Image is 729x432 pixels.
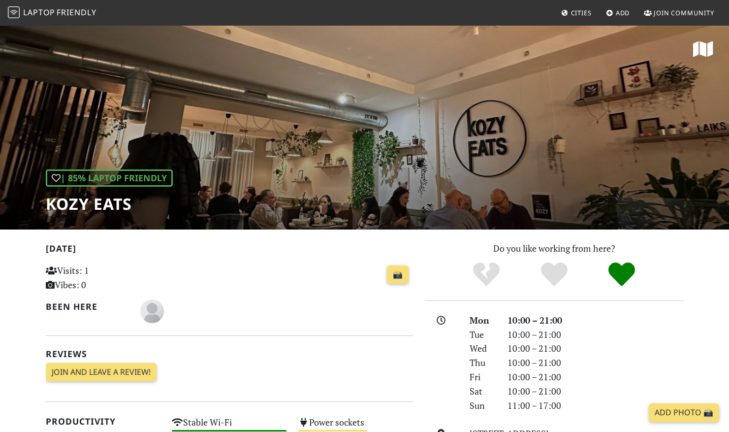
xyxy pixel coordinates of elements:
[46,349,413,359] h2: Reviews
[649,403,719,422] a: Add Photo 📸
[464,356,501,370] div: Thu
[425,241,684,256] p: Do you like working from here?
[8,4,96,22] a: LaptopFriendly LaptopFriendly
[46,264,160,292] p: Visits: 1 Vibes: 0
[57,7,96,18] span: Friendly
[464,328,501,342] div: Tue
[616,8,630,17] span: Add
[23,7,55,18] span: Laptop
[464,399,501,413] div: Sun
[140,304,164,316] span: Christopher Lawyer
[588,261,656,288] div: Definitely!
[640,4,718,22] a: Join Community
[46,363,157,382] a: Join and leave a review!
[502,328,690,342] div: 10:00 – 21:00
[46,301,129,312] h2: Been here
[502,370,690,384] div: 10:00 – 21:00
[46,195,173,213] h1: Kozy Eats
[502,313,690,328] div: 10:00 – 21:00
[464,341,501,356] div: Wed
[502,341,690,356] div: 10:00 – 21:00
[464,384,501,399] div: Sat
[8,6,20,18] img: LaptopFriendly
[571,8,592,17] span: Cities
[557,4,596,22] a: Cities
[452,261,520,288] div: No
[140,299,164,323] img: blank-535327c66bd565773addf3077783bbfce4b00ec00e9fd257753287c682c7fa38.png
[46,243,413,258] h2: [DATE]
[502,356,690,370] div: 10:00 – 21:00
[654,8,714,17] span: Join Community
[520,261,588,288] div: Yes
[464,370,501,384] div: Fri
[464,313,501,328] div: Mon
[502,399,690,413] div: 11:00 – 17:00
[46,169,173,187] div: | 85% Laptop Friendly
[387,266,409,284] a: 📸
[602,4,634,22] a: Add
[502,384,690,399] div: 10:00 – 21:00
[46,416,160,427] h2: Productivity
